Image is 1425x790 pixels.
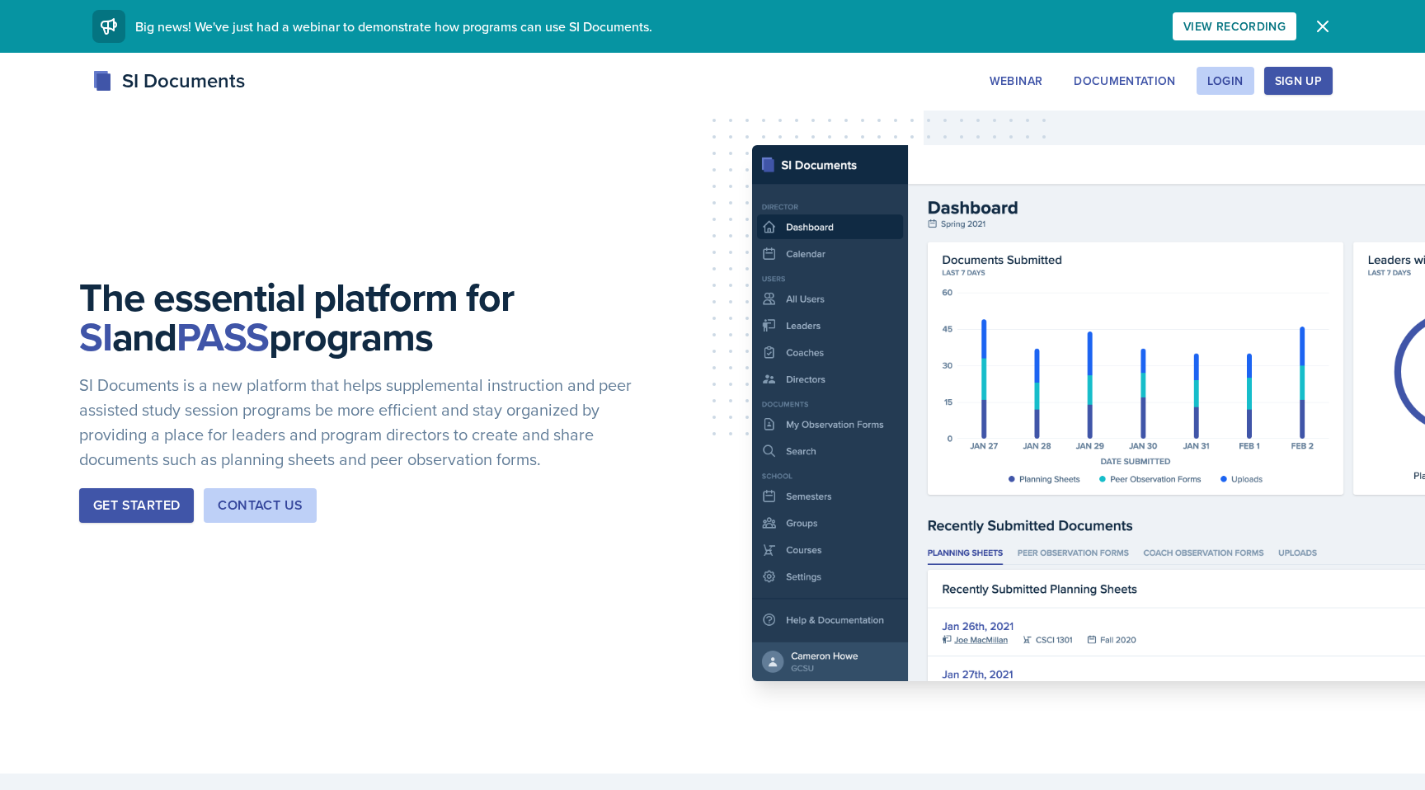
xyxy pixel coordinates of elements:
div: SI Documents [92,66,245,96]
div: Sign Up [1275,74,1322,87]
button: Login [1197,67,1254,95]
div: Webinar [990,74,1042,87]
div: View Recording [1183,20,1286,33]
span: Big news! We've just had a webinar to demonstrate how programs can use SI Documents. [135,17,652,35]
button: Sign Up [1264,67,1333,95]
button: Get Started [79,488,194,523]
div: Get Started [93,496,180,515]
button: Webinar [979,67,1053,95]
div: Contact Us [218,496,303,515]
button: Documentation [1063,67,1187,95]
div: Login [1207,74,1244,87]
div: Documentation [1074,74,1176,87]
button: View Recording [1173,12,1296,40]
button: Contact Us [204,488,317,523]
